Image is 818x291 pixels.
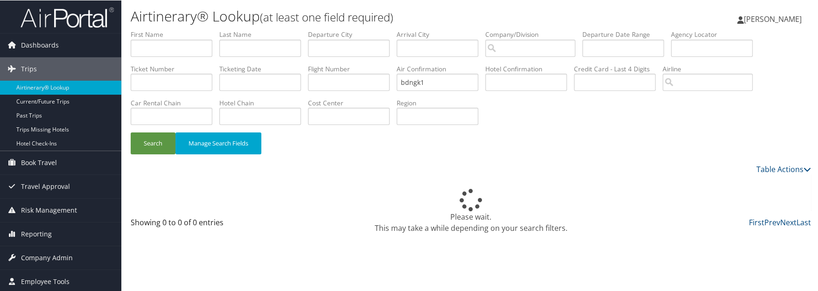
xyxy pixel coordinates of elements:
label: Region [397,98,485,107]
button: Search [131,132,175,154]
label: Agency Locator [671,29,760,39]
label: First Name [131,29,219,39]
small: (at least one field required) [260,9,393,24]
label: Departure City [308,29,397,39]
div: Please wait. This may take a while depending on your search filters. [131,188,811,233]
span: Dashboards [21,33,59,56]
h1: Airtinerary® Lookup [131,6,584,26]
label: Hotel Confirmation [485,64,574,73]
label: Car Rental Chain [131,98,219,107]
label: Air Confirmation [397,64,485,73]
a: Table Actions [756,164,811,174]
label: Ticketing Date [219,64,308,73]
label: Company/Division [485,29,582,39]
span: [PERSON_NAME] [744,14,802,24]
label: Ticket Number [131,64,219,73]
label: Hotel Chain [219,98,308,107]
label: Credit Card - Last 4 Digits [574,64,663,73]
label: Last Name [219,29,308,39]
label: Departure Date Range [582,29,671,39]
button: Manage Search Fields [175,132,261,154]
img: airportal-logo.png [21,6,114,28]
label: Arrival City [397,29,485,39]
label: Airline [663,64,760,73]
a: [PERSON_NAME] [737,5,811,33]
span: Risk Management [21,198,77,222]
span: Trips [21,57,37,80]
span: Company Admin [21,246,73,269]
span: Travel Approval [21,174,70,198]
span: Reporting [21,222,52,245]
label: Cost Center [308,98,397,107]
label: Flight Number [308,64,397,73]
span: Book Travel [21,151,57,174]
